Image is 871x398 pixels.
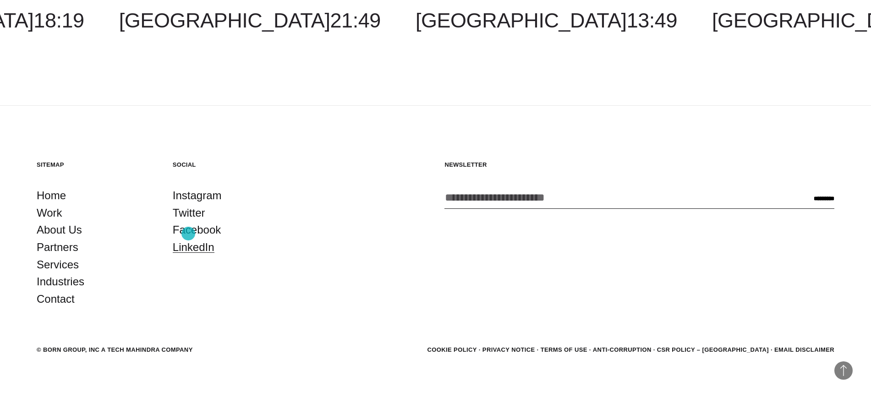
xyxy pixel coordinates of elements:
a: Facebook [173,221,221,239]
span: 13:49 [627,9,677,32]
h5: Social [173,161,290,169]
a: Cookie Policy [427,346,477,353]
a: [GEOGRAPHIC_DATA]13:49 [416,9,677,32]
a: LinkedIn [173,239,214,256]
button: Back to Top [834,361,853,380]
a: [GEOGRAPHIC_DATA]21:49 [119,9,381,32]
a: Instagram [173,187,222,204]
span: 18:19 [33,9,84,32]
div: © BORN GROUP, INC A Tech Mahindra Company [37,345,193,354]
span: 21:49 [330,9,380,32]
a: About Us [37,221,82,239]
a: Anti-Corruption [593,346,652,353]
a: Partners [37,239,78,256]
a: Twitter [173,204,205,222]
a: CSR POLICY – [GEOGRAPHIC_DATA] [657,346,769,353]
a: Home [37,187,66,204]
h5: Newsletter [444,161,834,169]
a: Industries [37,273,84,290]
a: Services [37,256,79,273]
a: Terms of Use [541,346,587,353]
a: Work [37,204,62,222]
a: Contact [37,290,75,308]
h5: Sitemap [37,161,154,169]
a: Privacy Notice [482,346,535,353]
a: Email Disclaimer [774,346,834,353]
